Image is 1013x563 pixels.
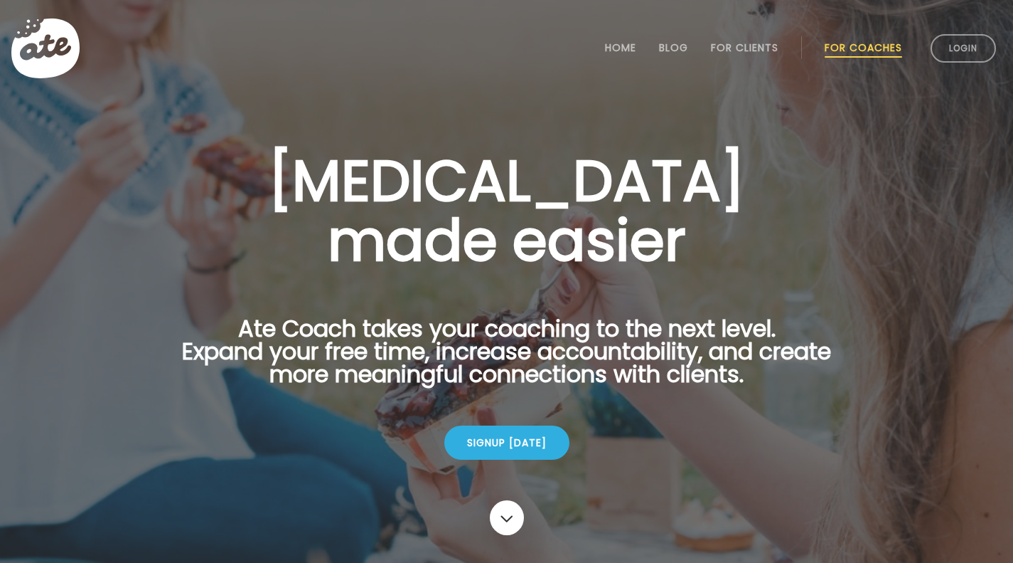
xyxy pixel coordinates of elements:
a: For Coaches [825,42,902,53]
a: Home [605,42,636,53]
h1: [MEDICAL_DATA] made easier [160,151,854,270]
p: Ate Coach takes your coaching to the next level. Expand your free time, increase accountability, ... [160,317,854,403]
a: Blog [659,42,688,53]
a: For Clients [711,42,778,53]
a: Login [931,34,996,63]
div: Signup [DATE] [444,426,569,460]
